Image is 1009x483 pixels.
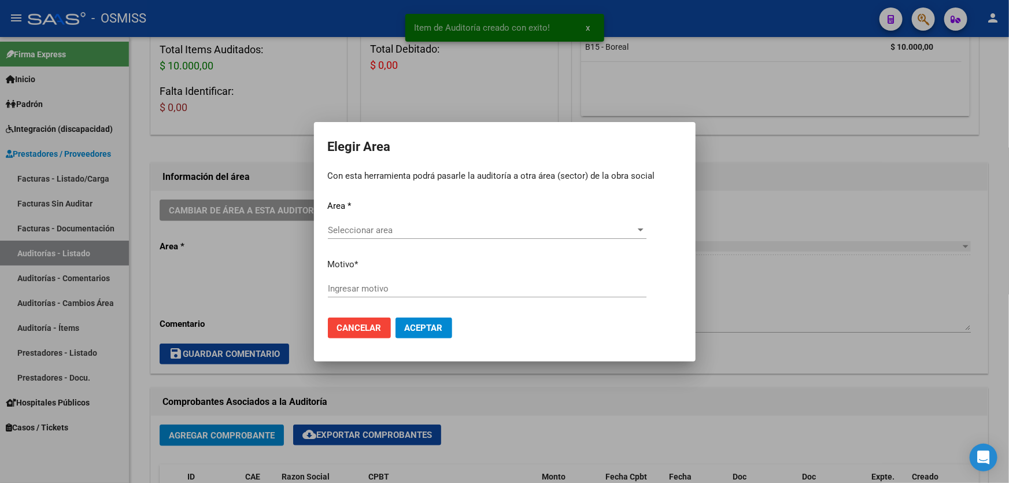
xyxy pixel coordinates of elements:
[328,136,682,158] h2: Elegir Area
[970,444,997,471] div: Open Intercom Messenger
[328,225,636,235] span: Seleccionar area
[328,318,391,338] button: Cancelar
[328,258,682,271] p: Motivo
[405,323,443,333] span: Aceptar
[328,200,682,213] p: Area *
[337,323,382,333] span: Cancelar
[328,169,682,183] p: Con esta herramienta podrá pasarle la auditoría a otra área (sector) de la obra social
[396,318,452,338] button: Aceptar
